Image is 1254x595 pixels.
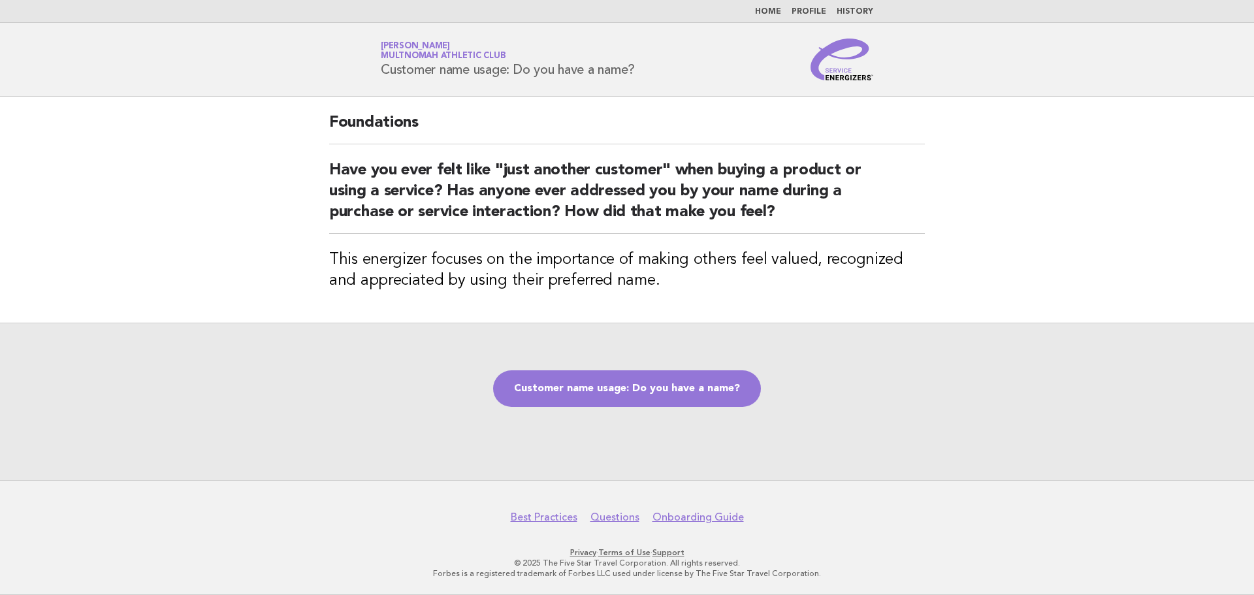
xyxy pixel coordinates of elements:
[381,42,635,76] h1: Customer name usage: Do you have a name?
[837,8,873,16] a: History
[329,249,925,291] h3: This energizer focuses on the importance of making others feel valued, recognized and appreciated...
[811,39,873,80] img: Service Energizers
[329,112,925,144] h2: Foundations
[227,547,1027,558] p: · ·
[598,548,651,557] a: Terms of Use
[227,568,1027,579] p: Forbes is a registered trademark of Forbes LLC used under license by The Five Star Travel Corpora...
[381,52,506,61] span: Multnomah Athletic Club
[329,160,925,234] h2: Have you ever felt like "just another customer" when buying a product or using a service? Has any...
[570,548,596,557] a: Privacy
[381,42,506,60] a: [PERSON_NAME]Multnomah Athletic Club
[755,8,781,16] a: Home
[652,548,684,557] a: Support
[792,8,826,16] a: Profile
[227,558,1027,568] p: © 2025 The Five Star Travel Corporation. All rights reserved.
[511,511,577,524] a: Best Practices
[652,511,744,524] a: Onboarding Guide
[590,511,639,524] a: Questions
[493,370,761,407] a: Customer name usage: Do you have a name?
